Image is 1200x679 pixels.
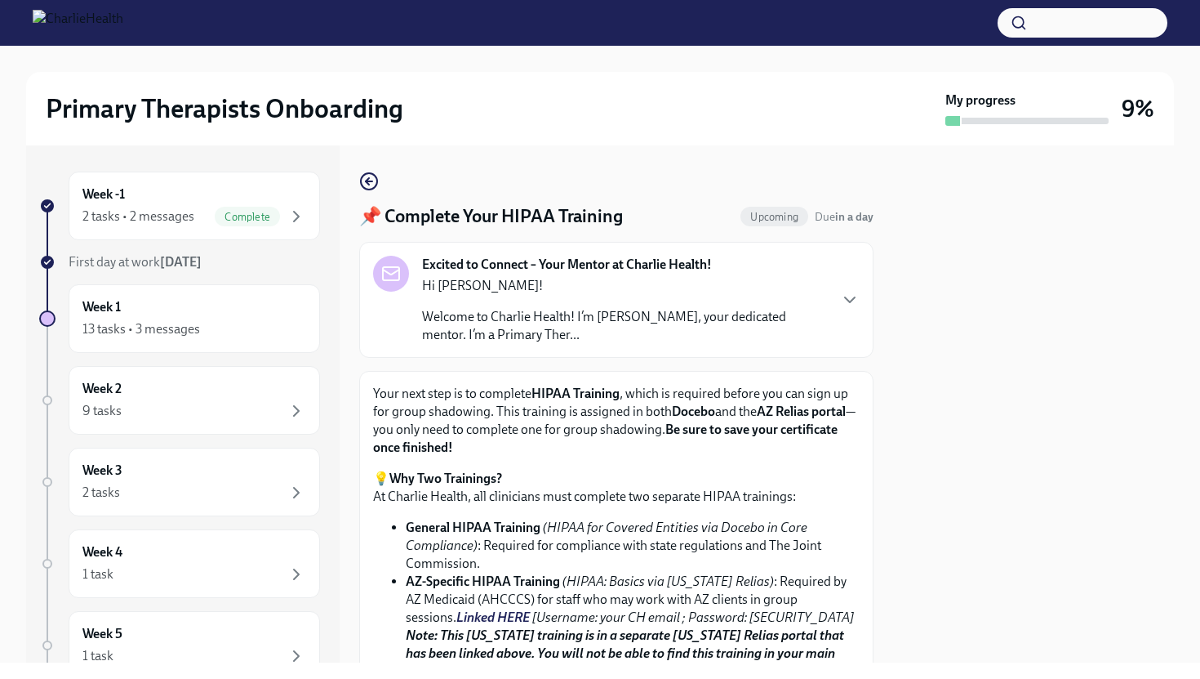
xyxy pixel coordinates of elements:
[82,380,122,398] h6: Week 2
[456,610,530,625] a: Linked HERE
[406,520,540,535] strong: General HIPAA Training
[82,484,120,502] div: 2 tasks
[740,211,808,223] span: Upcoming
[389,471,502,486] strong: Why Two Trainings?
[39,529,320,598] a: Week 41 task
[39,253,320,271] a: First day at work[DATE]
[422,277,827,295] p: Hi [PERSON_NAME]!
[215,211,280,223] span: Complete
[835,210,873,224] strong: in a day
[33,10,123,36] img: CharlieHealth
[373,385,860,457] p: Your next step is to complete , which is required before you can sign up for group shadowing. Thi...
[46,92,403,125] h2: Primary Therapists Onboarding
[1122,94,1154,123] h3: 9%
[82,298,121,316] h6: Week 1
[672,404,715,419] strong: Docebo
[532,610,855,625] em: [Username: your CH email ; Password: [SECURITY_DATA]
[82,625,122,643] h6: Week 5
[39,448,320,516] a: Week 32 tasks
[359,204,623,229] h4: 📌 Complete Your HIPAA Training
[39,284,320,353] a: Week 113 tasks • 3 messages
[82,647,113,665] div: 1 task
[945,92,1016,109] strong: My progress
[406,574,560,589] strong: AZ-Specific HIPAA Training
[82,208,194,226] div: 2 tasks • 2 messages
[406,519,860,573] li: : Required for compliance with state regulations and The Joint Commission.
[82,543,122,561] h6: Week 4
[422,256,712,274] strong: Excited to Connect – Your Mentor at Charlie Health!
[82,185,125,203] h6: Week -1
[757,404,846,419] strong: AZ Relias portal
[406,628,844,679] strong: Note: This [US_STATE] training is in a separate [US_STATE] Relias portal that has been linked abo...
[815,210,873,224] span: Due
[82,402,122,420] div: 9 tasks
[373,470,860,506] p: 💡 At Charlie Health, all clinicians must complete two separate HIPAA trainings:
[422,308,827,344] p: Welcome to Charlie Health! I’m [PERSON_NAME], your dedicated mentor. I’m a Primary Ther...
[39,172,320,240] a: Week -12 tasks • 2 messagesComplete
[562,574,774,589] em: (HIPAA: Basics via [US_STATE] Relias)
[815,209,873,225] span: August 13th, 2025 10:00
[82,462,122,480] h6: Week 3
[406,520,807,553] em: (HIPAA for Covered Entities via Docebo in Core Compliance)
[82,565,113,583] div: 1 task
[531,386,620,401] strong: HIPAA Training
[160,254,202,270] strong: [DATE]
[39,366,320,435] a: Week 29 tasks
[69,254,202,270] span: First day at work
[82,320,200,338] div: 13 tasks • 3 messages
